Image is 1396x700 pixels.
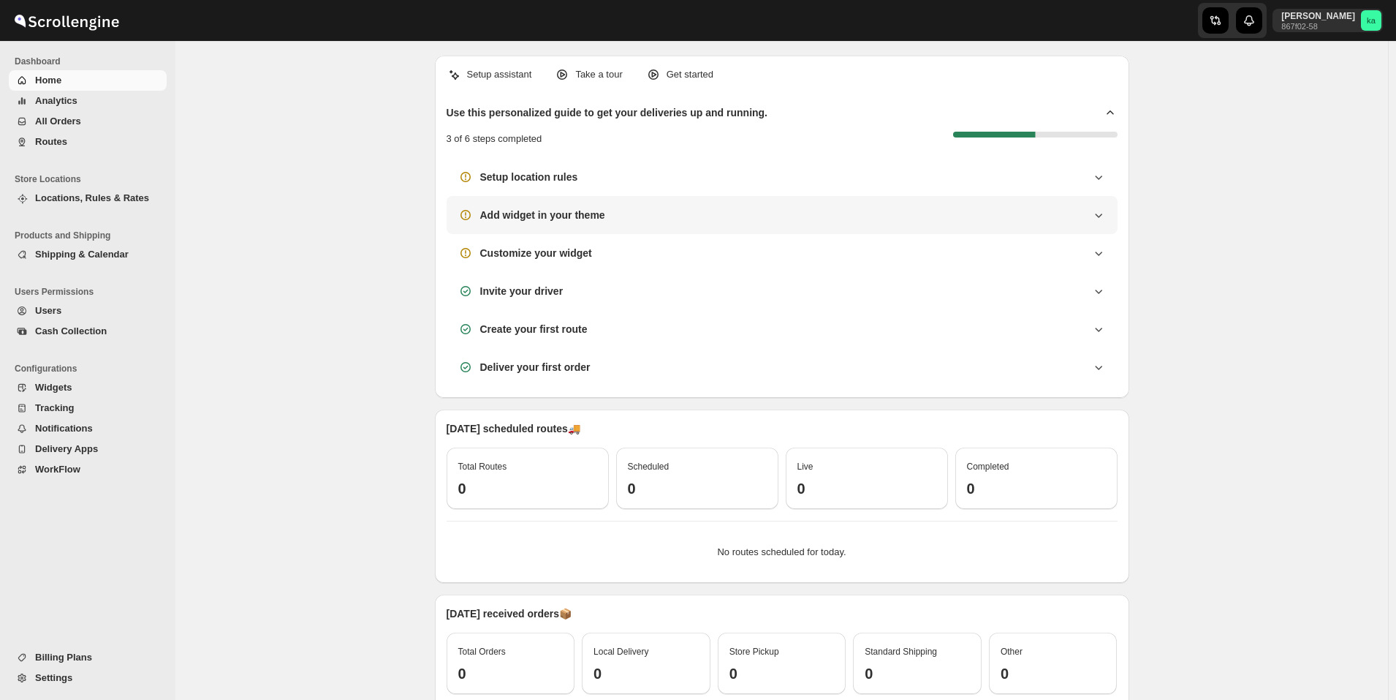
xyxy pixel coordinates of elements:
[9,647,167,668] button: Billing Plans
[447,132,542,146] p: 3 of 6 steps completed
[9,398,167,418] button: Tracking
[458,545,1106,560] p: No routes scheduled for today.
[967,462,1009,472] span: Completed
[15,363,168,375] span: Configurations
[593,665,699,682] h3: 0
[9,132,167,152] button: Routes
[797,462,813,472] span: Live
[9,244,167,265] button: Shipping & Calendar
[35,443,98,454] span: Delivery Apps
[35,652,92,663] span: Billing Plans
[729,647,779,657] span: Store Pickup
[1281,10,1355,22] p: [PERSON_NAME]
[1361,10,1381,31] span: khaled alrashidi
[35,325,107,336] span: Cash Collection
[9,459,167,480] button: WorkFlow
[480,170,578,184] h3: Setup location rules
[9,321,167,342] button: Cash Collection
[35,249,129,260] span: Shipping & Calendar
[1367,16,1376,25] text: ka
[35,402,74,413] span: Tracking
[15,173,168,185] span: Store Locations
[35,192,149,203] span: Locations, Rules & Rates
[9,377,167,398] button: Widgets
[9,188,167,208] button: Locations, Rules & Rates
[9,111,167,132] button: All Orders
[1001,647,1023,657] span: Other
[667,67,713,82] p: Get started
[35,423,93,434] span: Notifications
[480,208,605,222] h3: Add widget in your theme
[9,301,167,321] button: Users
[729,665,835,682] h3: 0
[865,647,937,657] span: Standard Shipping
[35,305,61,316] span: Users
[35,672,72,683] span: Settings
[480,246,592,260] h3: Customize your widget
[1001,665,1106,682] h3: 0
[628,462,669,472] span: Scheduled
[480,284,564,298] h3: Invite your driver
[9,439,167,459] button: Delivery Apps
[9,668,167,688] button: Settings
[35,382,72,393] span: Widgets
[480,322,588,336] h3: Create your first route
[35,464,80,475] span: WorkFlow
[575,67,622,82] p: Take a tour
[15,230,168,241] span: Products and Shipping
[797,480,936,497] h3: 0
[458,462,507,472] span: Total Routes
[15,56,168,67] span: Dashboard
[9,70,167,91] button: Home
[593,647,648,657] span: Local Delivery
[447,421,1118,436] p: [DATE] scheduled routes 🚚
[865,665,970,682] h3: 0
[35,75,61,86] span: Home
[35,136,67,147] span: Routes
[12,2,121,39] img: ScrollEngine
[15,286,168,298] span: Users Permissions
[9,91,167,111] button: Analytics
[1272,9,1383,32] button: User menu
[458,647,506,657] span: Total Orders
[447,105,768,120] h2: Use this personalized guide to get your deliveries up and running.
[458,480,597,497] h3: 0
[467,67,532,82] p: Setup assistant
[1281,22,1355,31] p: 867f02-58
[35,95,77,106] span: Analytics
[458,665,564,682] h3: 0
[628,480,767,497] h3: 0
[447,606,1118,621] p: [DATE] received orders 📦
[967,480,1106,497] h3: 0
[480,360,591,375] h3: Deliver your first order
[35,116,81,127] span: All Orders
[9,418,167,439] button: Notifications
